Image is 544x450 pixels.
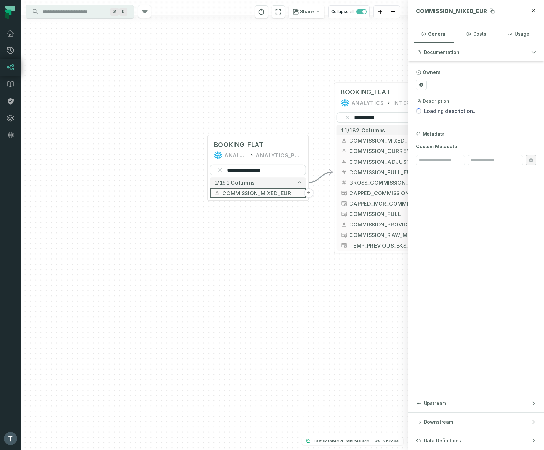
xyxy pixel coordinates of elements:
img: avatar of Taher Hekmatfar [4,432,17,445]
span: BOOKING_FLAT [341,88,391,97]
span: Metadata [423,131,445,137]
span: COMMISSION_CURRENCY [349,147,429,155]
span: string [341,137,347,144]
div: INTERFACE [393,99,424,107]
div: ANALYTICS [351,99,384,107]
button: Downstream [408,413,544,431]
span: Press ⌘ + K to focus the search bar [119,8,127,16]
span: BOOKING_FLAT [214,141,264,149]
button: Clear [343,113,351,122]
span: CAPPED_COMMISSION_FULL_EUR [349,189,429,197]
button: COMMISSION_MIXED_EUR [337,135,433,146]
button: COMMISSION_PROVIDER_CODE [337,219,433,230]
button: COMMISSION_RAW_MARKETING_EUR [337,230,433,240]
span: COMMISSION_ADJUSTED_MARKETING_EUR [349,158,429,165]
div: ANALYTICS_PROD [256,151,302,160]
span: Press ⌘ + K to focus the search bar [110,8,119,16]
p: Last scanned [314,438,369,444]
button: Upstream [408,394,544,412]
span: COMMISSION_MIXED_EUR [416,8,487,14]
button: Documentation [408,43,544,61]
span: float [341,158,347,164]
span: Data Definitions [424,437,461,444]
button: TEMP_PREVIOUS_BKS_COMMISSION_ADJUSTED_MARKETING_EUR [337,240,433,251]
span: string [341,221,347,227]
h4: 31959a6 [383,439,399,443]
button: COMMISSION_FULL_EUR [337,167,433,177]
span: decimal [341,179,347,186]
button: Collapse all [328,5,370,18]
span: Loading description... [424,107,477,115]
button: + [304,188,314,198]
span: Downstream [424,419,453,425]
span: TEMP_PREVIOUS_BKS_COMMISSION_ADJUSTED_MARKETING_EUR [349,241,429,249]
span: CAPPED_MOR_COMMISSION_EUR [349,200,429,208]
span: Upstream [424,400,446,407]
span: GROSS_COMMISSION_EUR [349,178,429,186]
span: string [341,148,347,154]
button: Costs [456,25,496,43]
span: COMMISSION_RAW_MARKETING_EUR [349,231,429,239]
button: zoom in [374,6,387,18]
button: Data Definitions [408,431,544,450]
span: COMMISSION_MIXED_EUR [222,189,302,197]
h3: Owners [423,69,441,76]
span: type unknown [341,232,347,238]
span: type unknown [341,200,347,207]
span: COMMISSION_FULL_EUR [349,168,429,176]
button: CAPPED_COMMISSION_FULL_EUR [337,188,433,198]
span: Custom Metadata [416,143,536,150]
g: Edge from 809e3e11330a865e66dcb4cafb5bb8e0 to 685187aee7b35db4767aface10b8ca2e [308,172,333,182]
span: Documentation [424,49,459,55]
span: string [214,190,220,196]
button: Last scanned[DATE] 13:37:4631959a6 [302,437,403,445]
span: type unknown [341,242,347,249]
div: ANALYTICS [225,151,248,160]
button: zoom out [387,6,400,18]
button: COMMISSION_FULL [337,209,433,219]
button: Clear [216,166,225,174]
span: COMMISSION_PROVIDER_CODE [349,221,429,228]
button: Share [289,5,324,18]
button: CAPPED_MOR_COMMISSION_EUR [337,198,433,209]
button: COMMISSION_ADJUSTED_MARKETING_EUR [337,156,433,167]
span: decimal [341,169,347,175]
button: COMMISSION_MIXED_EUR [210,188,306,198]
h3: Description [423,98,449,104]
button: COMMISSION_CURRENCY [337,146,433,156]
span: COMMISSION_MIXED_EUR [349,137,429,145]
span: COMMISSION_FULL [349,210,429,218]
span: type unknown [341,211,347,217]
button: General [414,25,454,43]
span: 11/182 columns [341,127,385,133]
relative-time: Oct 8, 2025, 1:37 PM GMT+2 [339,439,369,443]
button: Usage [499,25,538,43]
span: type unknown [341,190,347,196]
span: 1/191 columns [214,179,255,186]
button: GROSS_COMMISSION_EUR [337,177,433,188]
